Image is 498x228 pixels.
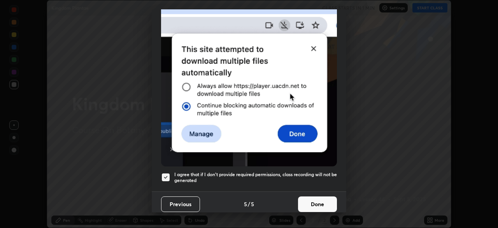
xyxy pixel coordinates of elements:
button: Previous [161,196,200,212]
button: Done [298,196,337,212]
h4: 5 [244,200,247,208]
h5: I agree that if I don't provide required permissions, class recording will not be generated [174,171,337,184]
h4: / [248,200,250,208]
h4: 5 [251,200,254,208]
